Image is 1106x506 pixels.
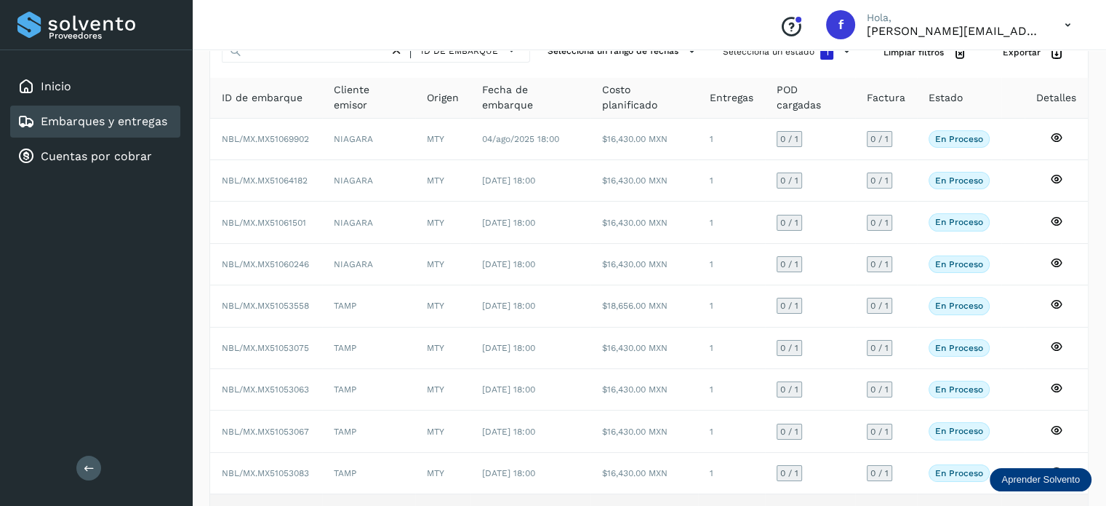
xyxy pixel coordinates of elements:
span: [DATE] 18:00 [482,259,535,269]
span: 0 / 1 [870,218,889,227]
span: 0 / 1 [780,385,798,394]
span: [DATE] 18:00 [482,427,535,437]
td: MTY [415,244,470,285]
span: POD cargadas [777,82,843,113]
span: Detalles [1036,90,1076,106]
td: TAMP [322,285,415,327]
a: Inicio [41,79,71,93]
td: MTY [415,453,470,494]
td: $18,656.00 MXN [590,285,698,327]
a: Embarques y entregas [41,114,167,128]
td: MTY [415,119,470,160]
a: Cuentas por cobrar [41,149,152,163]
span: Factura [867,90,905,106]
span: 0 / 1 [780,344,798,352]
td: 1 [698,328,765,369]
td: MTY [415,369,470,411]
td: TAMP [322,453,415,494]
td: NIAGARA [322,160,415,202]
p: En proceso [935,301,983,311]
td: MTY [415,202,470,243]
button: Limpiar filtros [872,39,979,66]
span: [DATE] 18:00 [482,468,535,478]
td: MTY [415,411,470,452]
td: TAMP [322,369,415,411]
td: 1 [698,119,765,160]
span: 0 / 1 [780,427,798,436]
td: $16,430.00 MXN [590,160,698,202]
span: Fecha de embarque [482,82,578,113]
span: NBL/MX.MX51053558 [222,301,309,311]
td: NIAGARA [322,202,415,243]
span: 0 / 1 [870,385,889,394]
p: Hola, [867,12,1041,24]
p: Aprender Solvento [1001,474,1080,486]
span: 0 / 1 [870,301,889,310]
td: $16,430.00 MXN [590,119,698,160]
td: MTY [415,328,470,369]
p: En proceso [935,426,983,436]
span: 0 / 1 [780,176,798,185]
span: 0 / 1 [780,135,798,143]
span: 0 / 1 [870,469,889,478]
span: 0 / 1 [780,260,798,269]
td: MTY [415,285,470,327]
p: En proceso [935,259,983,269]
span: ID de embarque [222,90,302,106]
span: NBL/MX.MX51069902 [222,134,309,144]
div: Embarques y entregas [10,106,180,138]
span: 0 / 1 [870,176,889,185]
span: [DATE] 18:00 [482,218,535,228]
span: 1 [825,47,829,57]
span: ID de embarque [421,44,498,58]
span: 0 / 1 [870,344,889,352]
span: [DATE] 18:00 [482,301,535,311]
p: flor.compean@gruporeyes.com.mx [867,24,1041,38]
span: NBL/MX.MX51064182 [222,175,308,186]
td: $16,430.00 MXN [590,244,698,285]
span: Exportar [1003,46,1041,59]
span: NBL/MX.MX51053075 [222,343,309,353]
span: NBL/MX.MX51060246 [222,259,309,269]
td: $16,430.00 MXN [590,453,698,494]
td: 1 [698,160,765,202]
p: En proceso [935,468,983,478]
span: 0 / 1 [870,427,889,436]
span: Costo planificado [602,82,686,113]
span: [DATE] 18:00 [482,175,535,186]
div: Cuentas por cobrar [10,141,180,173]
td: 1 [698,244,765,285]
p: En proceso [935,384,983,395]
span: 0 / 1 [780,218,798,227]
p: En proceso [935,343,983,353]
span: NBL/MX.MX51053083 [222,468,309,478]
span: 0 / 1 [780,301,798,310]
span: 0 / 1 [870,135,889,143]
td: TAMP [322,411,415,452]
button: ID de embarque [417,40,524,61]
span: Cliente emisor [334,82,404,113]
button: Selecciona un rango de fechas [542,39,705,63]
span: [DATE] 18:00 [482,384,535,395]
span: Estado [929,90,963,106]
span: NBL/MX.MX51053063 [222,384,309,395]
td: 1 [698,411,765,452]
td: NIAGARA [322,119,415,160]
div: Aprender Solvento [990,468,1091,491]
span: 0 / 1 [780,469,798,478]
p: En proceso [935,175,983,186]
td: $16,430.00 MXN [590,369,698,411]
button: Selecciona un estado1 [717,39,860,64]
td: TAMP [322,328,415,369]
span: 0 / 1 [870,260,889,269]
td: 1 [698,369,765,411]
td: 1 [698,285,765,327]
span: [DATE] 18:00 [482,343,535,353]
td: $16,430.00 MXN [590,411,698,452]
td: 1 [698,453,765,494]
p: En proceso [935,217,983,227]
span: Entregas [710,90,753,106]
td: $16,430.00 MXN [590,328,698,369]
td: 1 [698,202,765,243]
p: En proceso [935,134,983,144]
